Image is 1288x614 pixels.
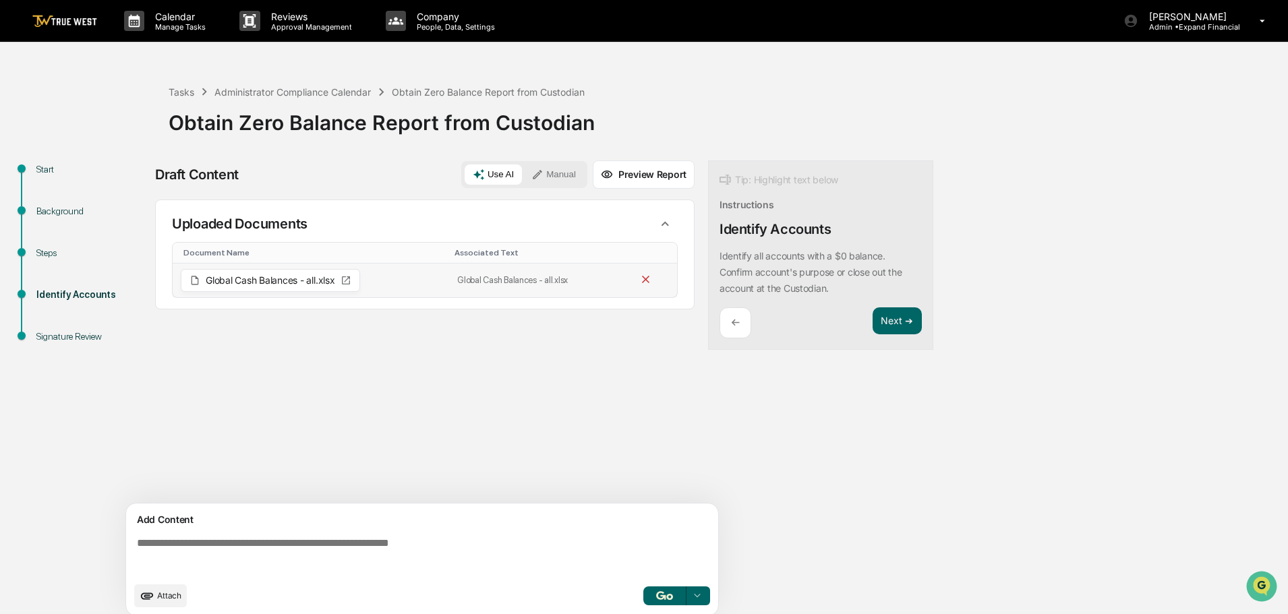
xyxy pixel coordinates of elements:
[8,164,92,189] a: 🖐️Preclearance
[260,11,359,22] p: Reviews
[13,103,38,127] img: 1746055101610-c473b297-6a78-478c-a979-82029cc54cd1
[183,248,444,257] div: Toggle SortBy
[214,86,371,98] div: Administrator Compliance Calendar
[406,22,502,32] p: People, Data, Settings
[35,61,223,75] input: Clear
[523,164,584,185] button: Manual
[731,316,740,329] p: ←
[27,170,87,183] span: Preclearance
[643,586,686,605] button: Go
[873,307,922,335] button: Next ➔
[13,28,245,50] p: How can we help?
[36,162,147,177] div: Start
[637,270,655,290] button: Remove file
[155,166,239,183] div: Draft Content
[392,86,585,98] div: Obtain Zero Balance Report from Custodian
[36,288,147,302] div: Identify Accounts
[98,171,109,182] div: 🗄️
[36,246,147,260] div: Steps
[134,512,710,528] div: Add Content
[169,86,194,98] div: Tasks
[656,591,672,600] img: Go
[229,107,245,123] button: Start new chat
[92,164,173,189] a: 🗄️Attestations
[593,160,695,189] button: Preview Report
[465,164,522,185] button: Use AI
[720,199,774,210] div: Instructions
[36,330,147,344] div: Signature Review
[134,584,187,607] button: upload document
[134,228,163,239] span: Pylon
[455,248,623,257] div: Toggle SortBy
[157,590,181,601] span: Attach
[27,195,85,209] span: Data Lookup
[260,22,359,32] p: Approval Management
[169,100,1281,135] div: Obtain Zero Balance Report from Custodian
[449,264,628,297] td: Global Cash Balances - all.xlsx
[144,22,212,32] p: Manage Tasks
[1138,22,1240,32] p: Admin • Expand Financial
[720,172,838,188] div: Tip: Highlight text below
[13,197,24,208] div: 🔎
[172,216,308,232] p: Uploaded Documents
[36,204,147,218] div: Background
[46,117,171,127] div: We're available if you need us!
[95,228,163,239] a: Powered byPylon
[111,170,167,183] span: Attestations
[1138,11,1240,22] p: [PERSON_NAME]
[8,190,90,214] a: 🔎Data Lookup
[46,103,221,117] div: Start new chat
[144,11,212,22] p: Calendar
[13,171,24,182] div: 🖐️
[406,11,502,22] p: Company
[720,221,831,237] div: Identify Accounts
[206,276,335,285] span: Global Cash Balances - all.xlsx
[1245,570,1281,606] iframe: Open customer support
[720,250,902,294] p: Identify all accounts with a $0 balance. Confirm account's purpose or close out the account at th...
[32,15,97,28] img: logo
